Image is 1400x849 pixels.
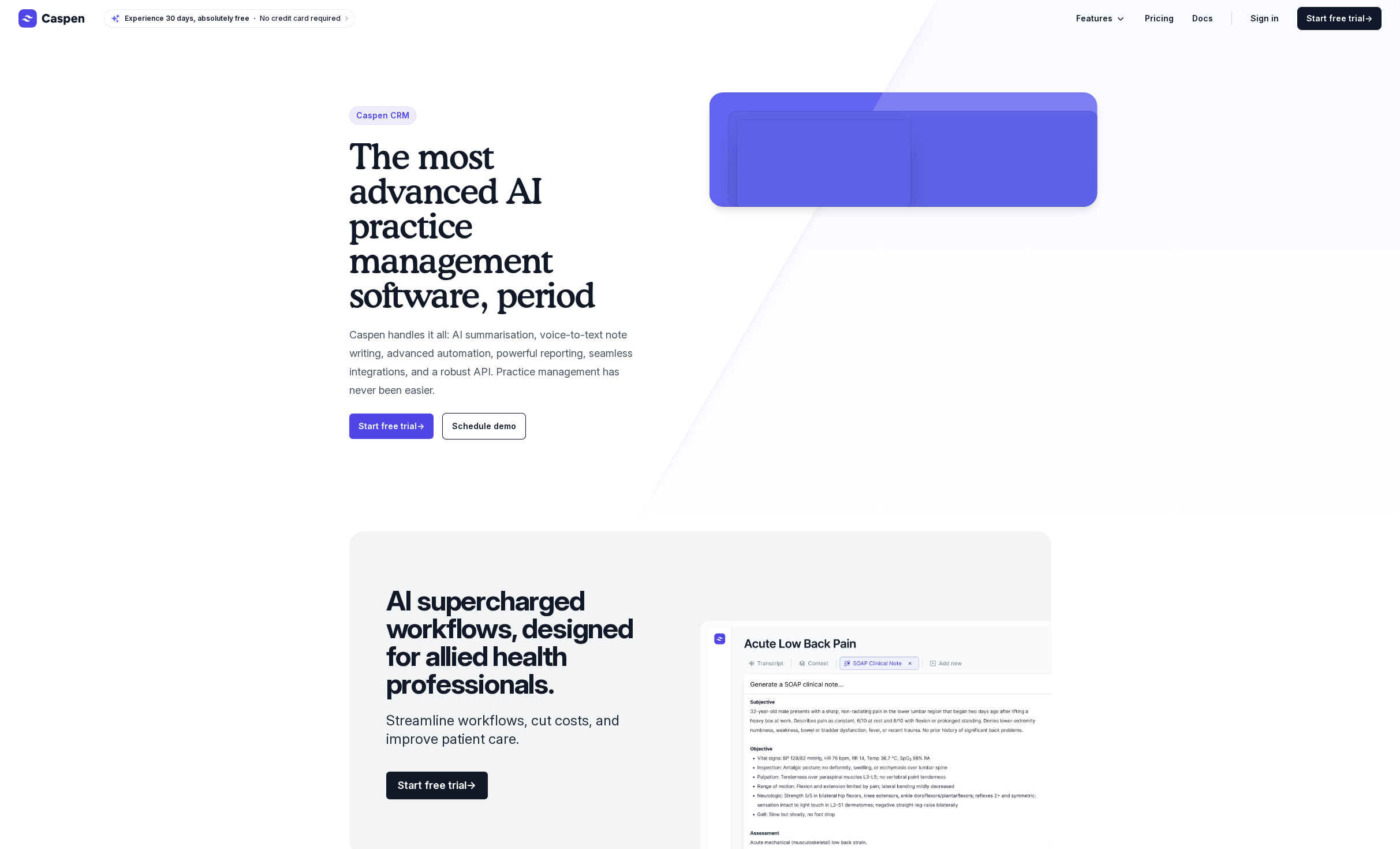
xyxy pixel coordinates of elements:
a: Start free trial [1297,7,1382,30]
a: Sign in [1250,12,1279,25]
span: Schedule demo [452,421,516,431]
span: Features [1076,12,1112,25]
span: Caspen CRM [349,106,416,125]
span: Start free trial [1306,13,1372,24]
span: No credit card required [260,14,341,23]
a: Start free trial [349,414,434,439]
span: Experience 30 days, absolutely free [125,14,249,23]
span: → [466,779,476,791]
p: Streamline workflows, cut costs, and improve patient care. [386,712,663,749]
p: Caspen handles it all: AI summarisation, voice-to-text note writing, advanced automation, powerfu... [349,326,645,400]
a: Schedule demo [443,414,525,439]
span: Start free trial [398,779,476,791]
a: Pricing [1145,12,1174,25]
button: Features [1076,12,1126,25]
a: Docs [1192,12,1213,25]
h1: The most advanced AI practice management software, period [349,139,645,312]
span: → [1365,13,1372,23]
a: Experience 30 days, absolutely freeNo credit card required [104,9,355,28]
span: → [417,421,424,431]
a: Start free trial [386,772,488,799]
h2: AI supercharged workflows, designed for allied health professionals. [386,587,663,698]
